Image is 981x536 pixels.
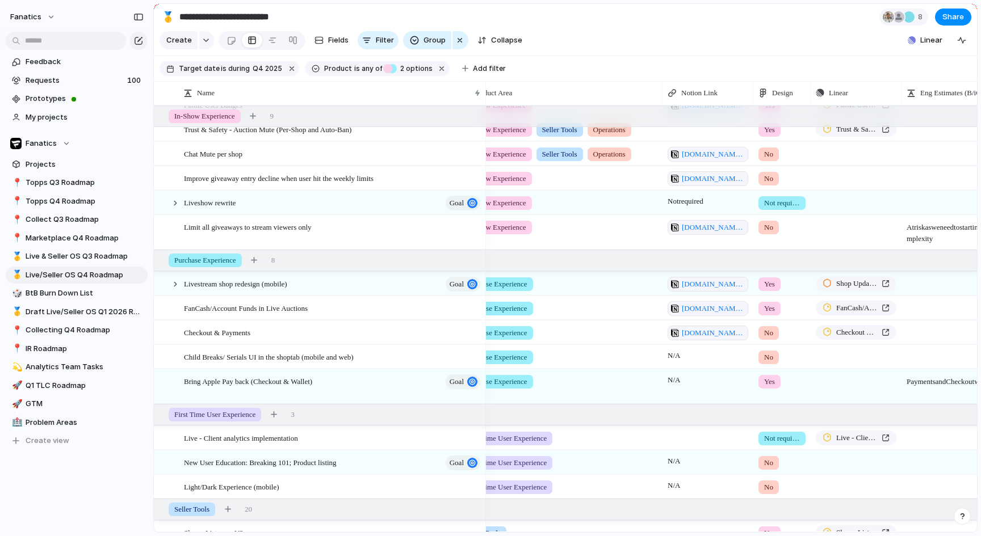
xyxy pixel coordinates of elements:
[450,276,464,292] span: goal
[184,123,351,136] span: Trust & Safety - Auction Mute (Per-Shop and Auto-Ban)
[681,87,718,99] span: Notion Link
[764,124,775,136] span: Yes
[6,174,148,191] a: 📍Topps Q3 Roadmap
[26,251,144,262] span: Live & Seller OS Q3 Roadmap
[184,277,287,290] span: Livestream shop redesign (mobile)
[12,305,20,318] div: 🥇
[6,109,148,126] a: My projects
[270,111,274,122] span: 9
[26,177,144,188] span: Topps Q3 Roadmap
[184,196,236,209] span: Liveshow rewrite
[360,64,382,74] span: any of
[764,327,773,339] span: No
[6,211,148,228] a: 📍Collect Q3 Roadmap
[668,147,748,162] a: [DOMAIN_NAME][URL]
[6,322,148,339] a: 📍Collecting Q4 Roadmap
[772,87,793,99] span: Design
[446,196,480,210] button: goal
[26,56,144,67] span: Feedback
[682,149,745,160] span: [DOMAIN_NAME][URL]
[26,324,144,336] span: Collecting Q4 Roadmap
[6,340,148,357] div: 📍IR Roadmap
[663,345,753,361] span: N/A
[184,301,308,314] span: FanCash/Account Funds in Live Auctions
[764,457,773,469] span: No
[26,288,144,299] span: BtB Burn Down List
[10,214,22,225] button: 📍
[593,149,626,160] span: Operations
[473,87,512,99] span: Product Area
[466,376,527,387] span: Purchase Experience
[682,327,745,339] span: [DOMAIN_NAME][URL]
[174,255,236,266] span: Purchase Experience
[184,147,242,160] span: Chat Mute per shop
[159,8,177,26] button: 🥇
[26,93,144,104] span: Prototypes
[179,64,220,74] span: Target date
[6,267,148,284] div: 🥇Live/Seller OS Q4 Roadmap
[10,11,41,23] span: fanatics
[942,11,964,23] span: Share
[221,64,227,74] span: is
[6,285,148,302] a: 🎲BtB Burn Down List
[12,398,20,411] div: 🚀
[184,431,298,444] span: Live - Client analytics implementation
[466,352,527,363] span: Purchase Experience
[26,112,144,123] span: My projects
[6,193,148,210] a: 📍Topps Q4 Roadmap
[764,376,775,387] span: Yes
[764,197,800,209] span: Not required
[764,352,773,363] span: No
[26,159,144,170] span: Projects
[466,149,526,160] span: In-Show Experience
[352,62,384,75] button: isany of
[26,417,144,428] span: Problem Areas
[10,306,22,318] button: 🥇
[10,288,22,299] button: 🎲
[10,343,22,354] button: 📍
[466,457,547,469] span: First Time User Experience
[26,361,144,373] span: Analytics Team Tasks
[446,374,480,389] button: goal
[12,287,20,300] div: 🎲
[903,32,947,49] button: Linear
[6,53,148,70] a: Feedback
[920,35,942,46] span: Linear
[663,370,753,386] span: N/A
[184,326,250,339] span: Checkout & Payments
[10,361,22,373] button: 💫
[764,222,773,233] span: No
[10,417,22,428] button: 🏥
[764,433,800,444] span: Not required
[6,377,148,394] div: 🚀Q1 TLC Roadmap
[397,64,433,74] span: options
[12,231,20,244] div: 📍
[764,173,773,184] span: No
[127,75,143,86] span: 100
[6,358,148,375] a: 💫Analytics Team Tasks
[466,303,527,314] span: Purchase Experience
[376,35,394,46] span: Filter
[310,31,353,49] button: Fields
[271,255,275,266] span: 8
[162,9,174,24] div: 🥇
[174,504,209,515] span: Seller Tools
[174,111,235,122] span: In-Show Experience
[764,482,773,493] span: No
[184,350,354,363] span: Child Breaks/ Serials UI in the shoptab (mobile and web)
[450,374,464,390] span: goal
[6,414,148,431] a: 🏥Problem Areas
[5,8,61,26] button: fanatics
[12,324,20,337] div: 📍
[328,35,349,46] span: Fields
[12,250,20,263] div: 🥇
[403,31,451,49] button: Group
[6,395,148,412] a: 🚀GTM
[6,303,148,320] div: 🥇Draft Live/Seller OS Q1 2026 Roadmap
[466,327,527,339] span: Purchase Experience
[593,124,626,136] span: Operations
